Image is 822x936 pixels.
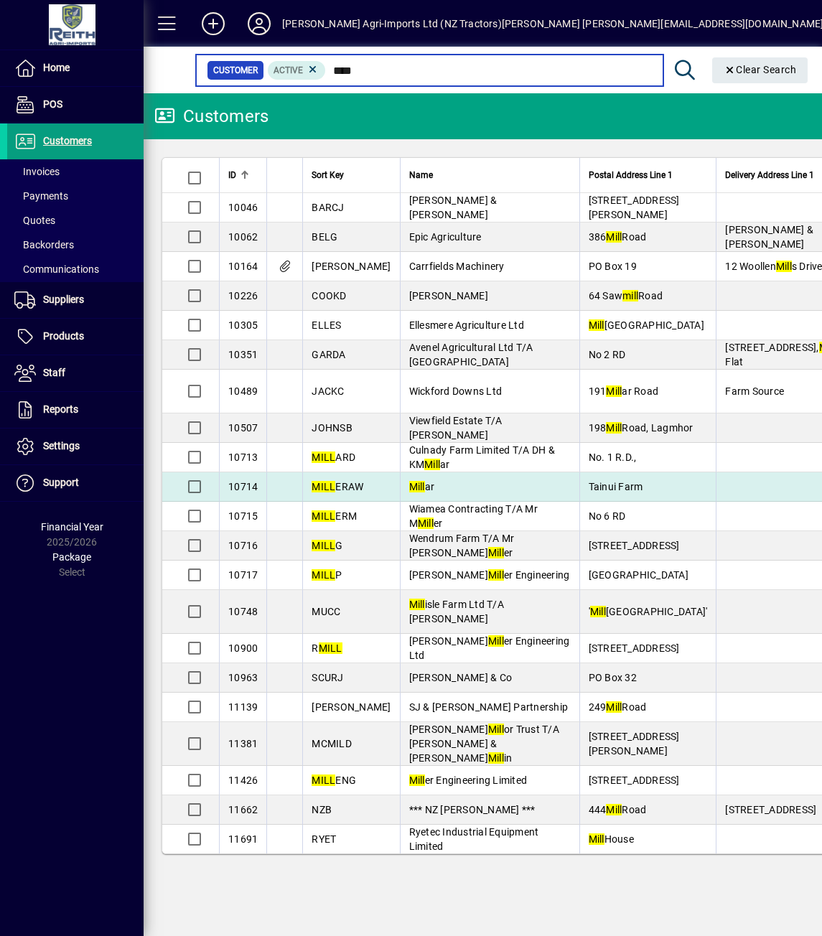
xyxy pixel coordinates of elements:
a: Products [7,319,144,355]
span: 191 ar Road [589,385,659,397]
span: Staff [43,367,65,378]
span: ENG [312,774,356,786]
span: 10305 [228,319,258,331]
span: [PERSON_NAME] & [PERSON_NAME] [409,195,498,220]
span: PO Box 32 [589,672,637,683]
em: Mill [590,606,606,617]
span: P [312,569,342,581]
em: Mill [606,231,622,243]
span: COOKD [312,290,346,301]
span: Farm Source [725,385,784,397]
button: Clear [712,57,808,83]
div: Name [409,167,571,183]
span: Quotes [14,215,55,226]
em: MILL [319,642,342,654]
em: MILL [312,510,335,522]
span: R [312,642,342,654]
span: isle Farm Ltd T/A [PERSON_NAME] [409,599,504,624]
div: [PERSON_NAME] Agri-Imports Ltd (NZ Tractors) [282,12,502,35]
span: [GEOGRAPHIC_DATA] [589,569,688,581]
span: 11662 [228,804,258,815]
span: Active [274,65,303,75]
span: [STREET_ADDRESS][PERSON_NAME] [589,731,680,757]
span: Ryetec Industrial Equipment Limited [409,826,539,852]
a: Support [7,465,144,501]
a: Settings [7,429,144,464]
span: 386 Road [589,231,647,243]
em: MILL [312,540,335,551]
em: Mill [488,724,504,735]
em: Mill [606,385,622,397]
span: 249 Road [589,701,647,713]
span: [STREET_ADDRESS] [725,804,816,815]
span: [PERSON_NAME] & Co [409,672,513,683]
a: Suppliers [7,282,144,318]
span: 10507 [228,422,258,434]
span: House [589,833,634,845]
button: Add [190,11,236,37]
span: 10713 [228,451,258,463]
span: Support [43,477,79,488]
span: BELG [312,231,337,243]
span: JACKC [312,385,344,397]
span: Settings [43,440,80,451]
span: Sort Key [312,167,344,183]
span: [PERSON_NAME] [312,701,391,713]
span: MUCC [312,606,340,617]
span: ar [409,481,435,492]
span: er Engineering Limited [409,774,528,786]
div: Customers [154,105,268,128]
span: Reports [43,403,78,415]
span: Home [43,62,70,73]
span: [PERSON_NAME] er Engineering Ltd [409,635,570,661]
span: [STREET_ADDRESS] [589,774,680,786]
span: Communications [14,263,99,275]
em: MILL [312,451,335,463]
span: Avenel Agricultural Ltd T/A [GEOGRAPHIC_DATA] [409,342,533,368]
span: Viewfield Estate T/A [PERSON_NAME] [409,415,503,441]
em: Mill [589,319,604,331]
em: Mill [418,518,434,529]
em: Mill [409,481,425,492]
span: 198 Road, Lagmhor [589,422,693,434]
em: Mill [488,635,504,647]
span: 10489 [228,385,258,397]
span: 10164 [228,261,258,272]
span: Wickford Downs Ltd [409,385,503,397]
span: Invoices [14,166,60,177]
a: Reports [7,392,144,428]
a: Quotes [7,208,144,233]
a: POS [7,87,144,123]
span: Suppliers [43,294,84,305]
em: MILL [312,774,335,786]
span: 11139 [228,701,258,713]
span: Carrfields Machinery [409,261,505,272]
em: mill [622,290,638,301]
span: Delivery Address Line 1 [725,167,814,183]
span: 11381 [228,738,258,749]
em: Mill [409,774,425,786]
em: Mill [488,547,504,558]
span: [PERSON_NAME] or Trust T/A [PERSON_NAME] & [PERSON_NAME] in [409,724,559,764]
span: POS [43,98,62,110]
span: 10351 [228,349,258,360]
span: SJ & [PERSON_NAME] Partnership [409,701,569,713]
span: Name [409,167,433,183]
span: Wendrum Farm T/A Mr [PERSON_NAME] er [409,533,515,558]
span: Package [52,551,91,563]
span: Clear Search [724,64,797,75]
em: Mill [589,833,604,845]
span: Tainui Farm [589,481,643,492]
em: Mill [606,804,622,815]
span: G [312,540,342,551]
span: Ellesmere Agriculture Ltd [409,319,524,331]
span: 444 Road [589,804,647,815]
span: 10748 [228,606,258,617]
span: ARD [312,451,355,463]
em: Mill [409,599,425,610]
span: [PERSON_NAME] [312,261,391,272]
span: 10046 [228,202,258,213]
span: No. 1 R.D., [589,451,637,463]
span: Customers [43,135,92,146]
em: MILL [312,569,335,581]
